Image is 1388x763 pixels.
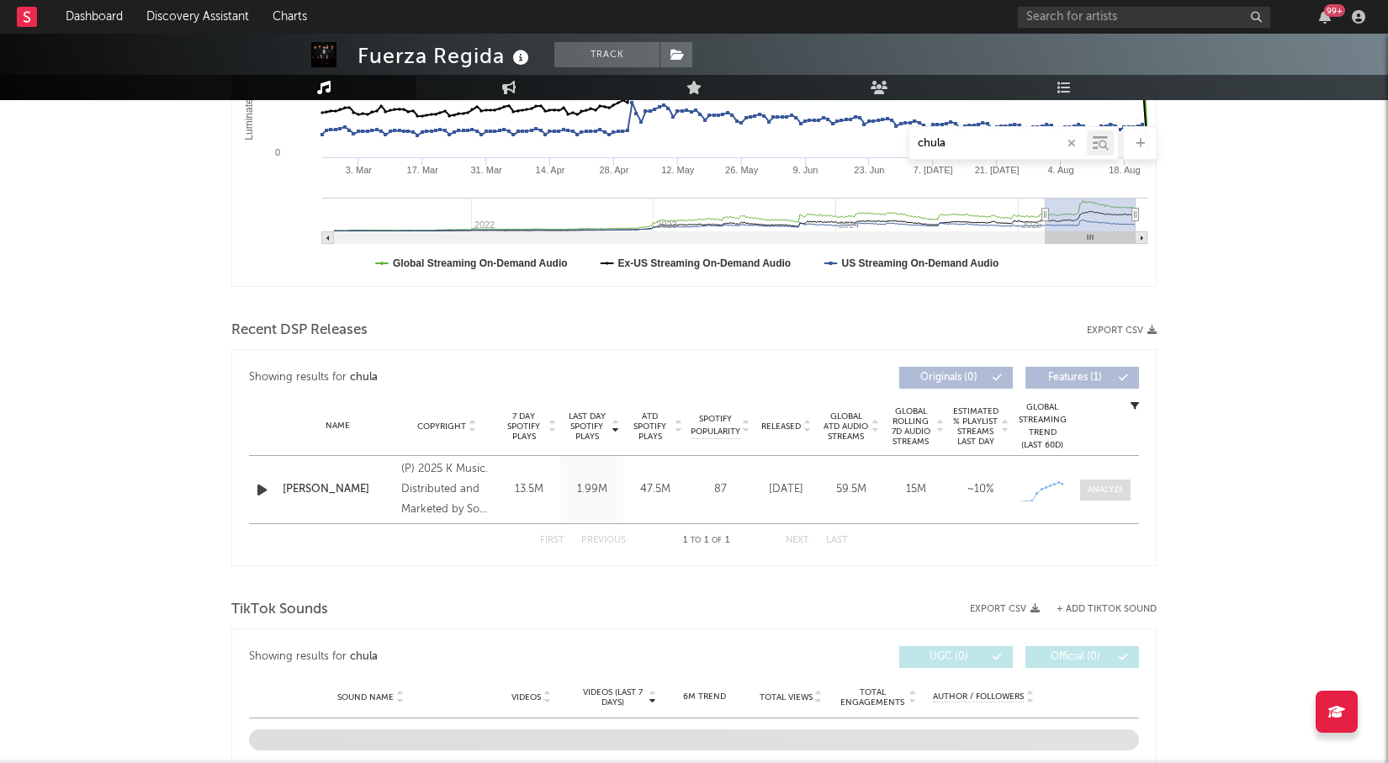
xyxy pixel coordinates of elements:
div: 47.5M [628,481,682,498]
input: Search for artists [1018,7,1270,28]
text: US Streaming On-Demand Audio [841,257,999,269]
text: 31. Mar [470,165,502,175]
div: 59.5M [823,481,879,498]
div: chula [350,368,378,388]
span: Author / Followers [933,691,1024,702]
div: 87 [691,481,750,498]
text: 14. Apr [536,165,565,175]
button: + Add TikTok Sound [1040,605,1157,614]
text: 4. Aug [1047,165,1073,175]
button: UGC(0) [899,646,1013,668]
button: Features(1) [1025,367,1139,389]
button: Export CSV [1087,326,1157,336]
span: Videos (last 7 days) [579,687,647,707]
div: 99 + [1324,4,1345,17]
div: 6M Trend [665,691,744,703]
span: Estimated % Playlist Streams Last Day [952,406,999,447]
button: 99+ [1319,10,1331,24]
span: Spotify Popularity [691,413,740,438]
div: Name [283,420,393,432]
text: 21. [DATE] [975,165,1020,175]
text: 3. Mar [346,165,373,175]
span: Copyright [417,421,466,432]
button: + Add TikTok Sound [1057,605,1157,614]
div: Fuerza Regida [358,42,533,70]
text: 9. Jun [793,165,818,175]
text: 7. [DATE] [914,165,953,175]
span: Total Views [760,692,813,702]
div: 1.99M [564,481,619,498]
span: Global Rolling 7D Audio Streams [887,406,934,447]
text: 23. Jun [854,165,884,175]
div: [DATE] [758,481,814,498]
a: [PERSON_NAME] [283,481,393,498]
div: (P) 2025 K Music. Distributed and Marketed by Sony Music Entertainment US Latin LLC [401,459,493,520]
span: ATD Spotify Plays [628,411,672,442]
div: chula [350,647,378,667]
span: to [691,537,701,544]
text: Ex-US Streaming On-Demand Audio [618,257,792,269]
text: Global Streaming On-Demand Audio [393,257,568,269]
span: Total Engagements [839,687,907,707]
span: 7 Day Spotify Plays [501,411,546,442]
button: Official(0) [1025,646,1139,668]
button: Track [554,42,660,67]
div: 13.5M [501,481,556,498]
text: 26. May [725,165,759,175]
span: Features ( 1 ) [1036,373,1114,383]
span: TikTok Sounds [231,600,328,620]
button: Export CSV [970,604,1040,614]
text: 28. Apr [599,165,628,175]
button: Next [786,536,809,545]
span: Official ( 0 ) [1036,652,1114,662]
button: Previous [581,536,626,545]
span: of [712,537,722,544]
span: Global ATD Audio Streams [823,411,869,442]
div: ~ 10 % [952,481,1009,498]
text: 18. Aug [1109,165,1140,175]
text: 12. May [661,165,695,175]
div: Global Streaming Trend (Last 60D) [1017,401,1067,452]
span: Recent DSP Releases [231,321,368,341]
button: Last [826,536,848,545]
div: 1 1 1 [660,531,752,551]
span: UGC ( 0 ) [910,652,988,662]
span: Sound Name [337,692,394,702]
span: Originals ( 0 ) [910,373,988,383]
div: Showing results for [249,646,694,668]
text: 17. Mar [407,165,439,175]
div: 15M [887,481,944,498]
span: Videos [511,692,541,702]
span: Last Day Spotify Plays [564,411,609,442]
div: Showing results for [249,367,694,389]
button: First [540,536,564,545]
span: Released [761,421,801,432]
input: Search by song name or URL [909,137,1087,151]
button: Originals(0) [899,367,1013,389]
